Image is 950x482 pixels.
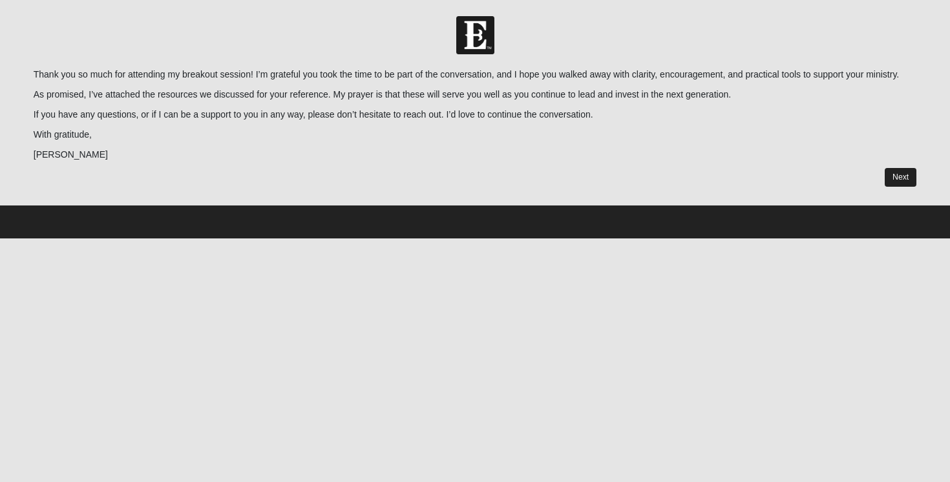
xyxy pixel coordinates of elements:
p: If you have any questions, or if I can be a support to you in any way, please don’t hesitate to r... [34,108,917,121]
p: [PERSON_NAME] [34,148,917,162]
p: As promised, I’ve attached the resources we discussed for your reference. My prayer is that these... [34,88,917,101]
span: Thank you so much for attending my breakout session! I’m grateful you took the time to be part of... [34,69,900,79]
a: Next [885,168,916,187]
p: With gratitude, [34,128,917,141]
img: Church of Eleven22 Logo [456,16,494,54]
